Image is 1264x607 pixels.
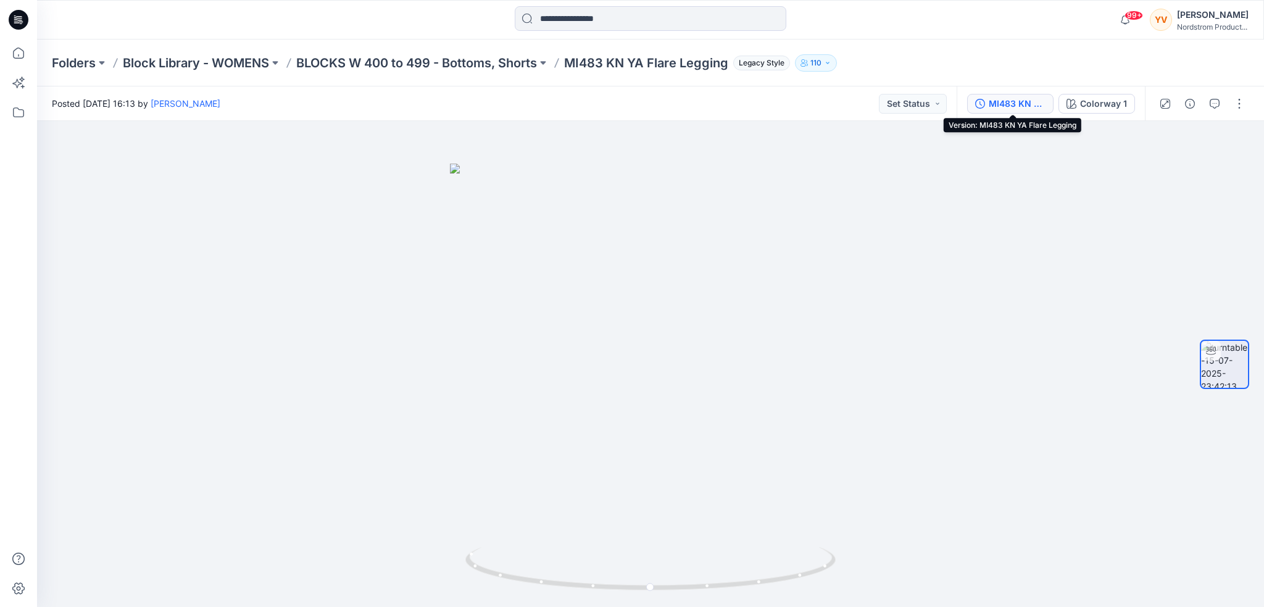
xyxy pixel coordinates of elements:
[1177,7,1249,22] div: [PERSON_NAME]
[564,54,728,72] p: MI483 KN YA Flare Legging
[967,94,1054,114] button: MI483 KN YA Flare Legging
[1180,94,1200,114] button: Details
[1201,341,1248,388] img: turntable-15-07-2025-23:42:13
[1150,9,1172,31] div: YV
[1125,10,1143,20] span: 99+
[151,98,220,109] a: [PERSON_NAME]
[52,54,96,72] a: Folders
[810,56,821,70] p: 110
[795,54,837,72] button: 110
[1177,22,1249,31] div: Nordstrom Product...
[1058,94,1135,114] button: Colorway 1
[728,54,790,72] button: Legacy Style
[1080,97,1127,111] div: Colorway 1
[296,54,537,72] a: BLOCKS W 400 to 499 - Bottoms, Shorts
[123,54,269,72] a: Block Library - WOMENS
[733,56,790,70] span: Legacy Style
[989,97,1046,111] div: MI483 KN YA Flare Legging
[52,97,220,110] span: Posted [DATE] 16:13 by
